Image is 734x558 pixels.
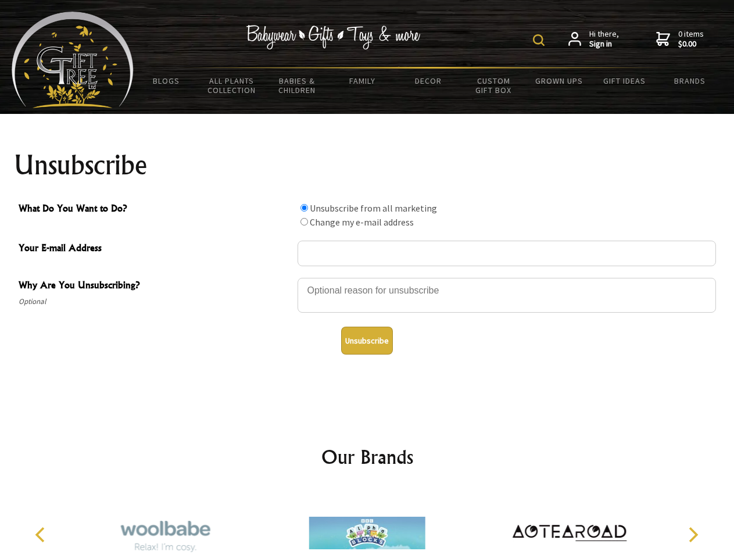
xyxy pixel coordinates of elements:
[310,216,414,228] label: Change my e-mail address
[134,69,199,93] a: BLOGS
[19,201,292,218] span: What Do You Want to Do?
[310,202,437,214] label: Unsubscribe from all marketing
[680,522,706,548] button: Next
[298,241,716,266] input: Your E-mail Address
[23,443,711,471] h2: Our Brands
[395,69,461,93] a: Decor
[592,69,657,93] a: Gift Ideas
[29,522,55,548] button: Previous
[12,12,134,108] img: Babyware - Gifts - Toys and more...
[199,69,265,102] a: All Plants Collection
[461,69,527,102] a: Custom Gift Box
[526,69,592,93] a: Grown Ups
[341,327,393,355] button: Unsubscribe
[656,29,704,49] a: 0 items$0.00
[568,29,619,49] a: Hi there,Sign in
[657,69,723,93] a: Brands
[533,34,545,46] img: product search
[678,39,704,49] strong: $0.00
[14,151,721,179] h1: Unsubscribe
[246,25,421,49] img: Babywear - Gifts - Toys & more
[589,39,619,49] strong: Sign in
[678,28,704,49] span: 0 items
[330,69,396,93] a: Family
[19,278,292,295] span: Why Are You Unsubscribing?
[300,218,308,226] input: What Do You Want to Do?
[300,204,308,212] input: What Do You Want to Do?
[19,295,292,309] span: Optional
[589,29,619,49] span: Hi there,
[264,69,330,102] a: Babies & Children
[298,278,716,313] textarea: Why Are You Unsubscribing?
[19,241,292,257] span: Your E-mail Address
